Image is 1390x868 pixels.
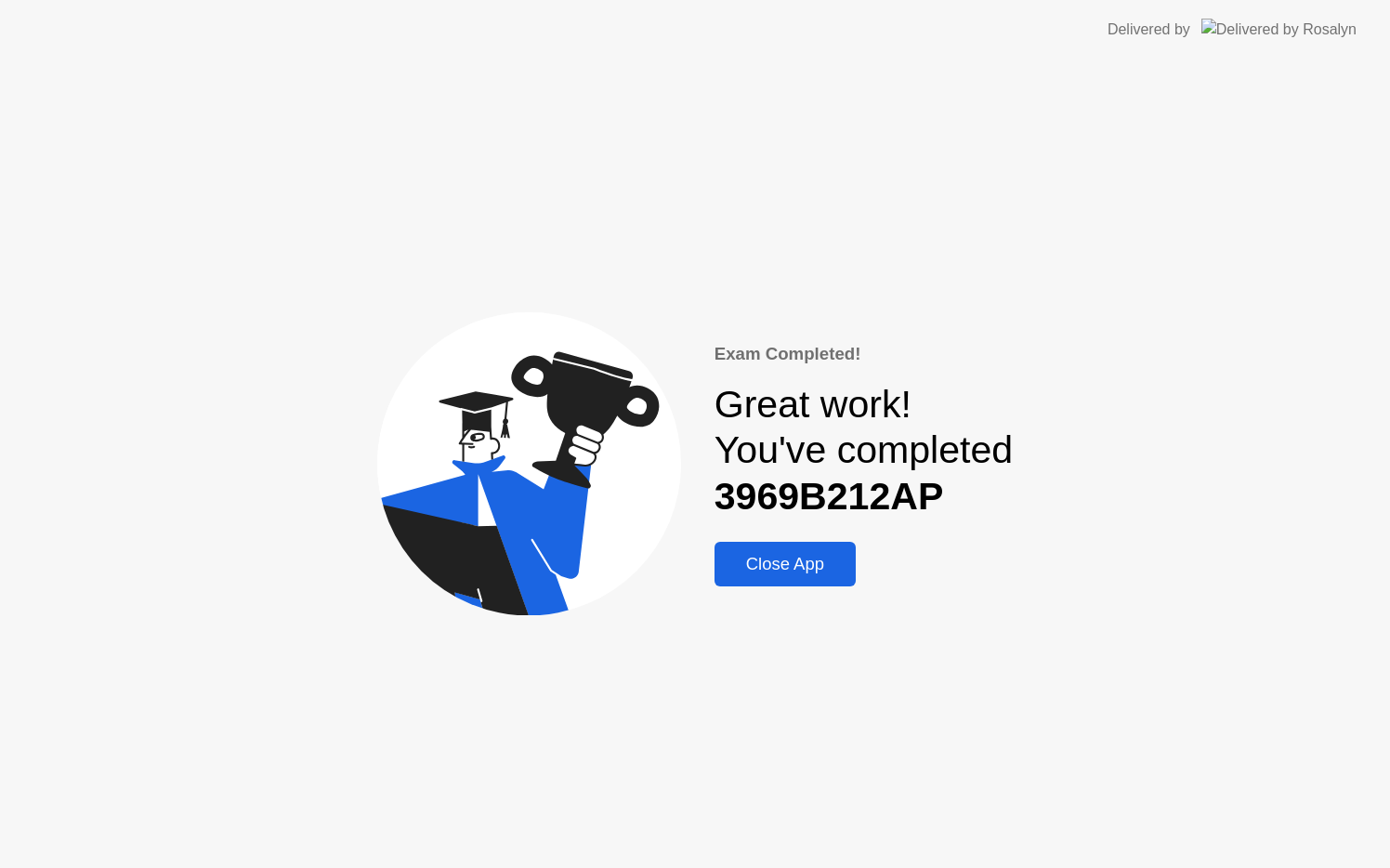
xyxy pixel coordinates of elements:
[715,542,856,586] button: Close App
[715,382,1013,519] div: Great work! You've completed
[715,475,944,518] b: 3969B212AP
[720,554,850,574] div: Close App
[1108,19,1190,41] div: Delivered by
[1201,19,1357,40] img: Delivered by Rosalyn
[715,341,1013,367] div: Exam Completed!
